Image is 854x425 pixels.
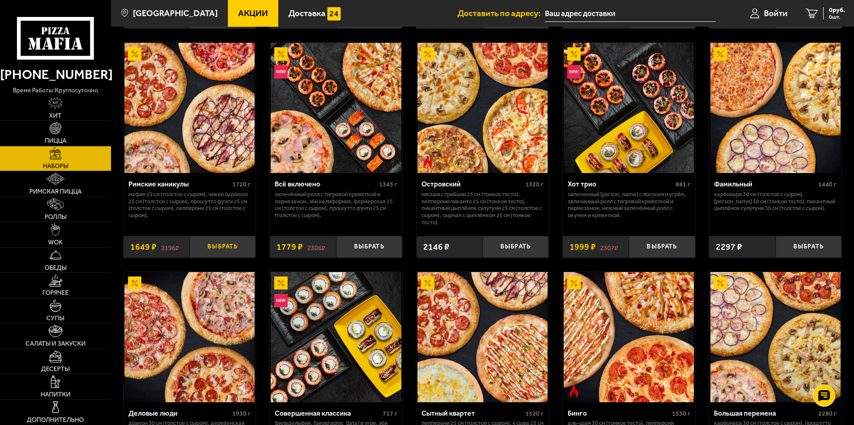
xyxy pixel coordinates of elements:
span: 0 руб. [829,7,845,13]
a: АкционныйСытный квартет [417,272,549,402]
input: Ваш адрес доставки [545,5,716,22]
img: Островский [417,43,548,173]
p: Запечённый ролл с тигровой креветкой и пармезаном, Эби Калифорния, Фермерская 25 см (толстое с сы... [275,191,397,219]
span: Акции [238,9,268,17]
s: 2306 ₽ [307,243,325,252]
span: Напитки [41,392,70,398]
span: Хит [49,113,62,119]
a: АкционныйОстрое блюдоОстровский [417,43,549,173]
div: Хот трио [568,180,673,188]
a: АкционныйБольшая перемена [709,272,842,402]
span: Горячее [42,290,69,296]
img: Новинка [567,65,581,78]
span: Доставка [289,9,326,17]
p: Запеченный [PERSON_NAME] с лососем и угрём, Запечённый ролл с тигровой креветкой и пармезаном, Не... [568,191,690,219]
span: Наборы [43,163,68,169]
img: Акционный [714,276,727,290]
span: 2146 ₽ [423,243,450,252]
a: АкционныйНовинкаСовершенная классика [270,272,402,402]
span: WOK [48,239,63,246]
span: 1999 ₽ [569,243,596,252]
span: Римская пицца [29,189,82,195]
button: Выбрать [776,236,842,258]
img: Сытный квартет [417,272,548,402]
img: Бинго [564,272,694,402]
span: 2280 г [818,410,837,417]
span: 1779 ₽ [276,243,303,252]
div: Сытный квартет [421,409,524,417]
span: Обеды [45,265,66,271]
a: АкционныйНовинкаВсё включено [270,43,402,173]
s: 2196 ₽ [161,243,179,252]
img: Акционный [274,276,288,290]
span: 1440 г [818,181,837,188]
img: Новинка [274,294,288,307]
div: Совершенная классика [275,409,380,417]
a: АкционныйОстрое блюдоБинго [563,272,695,402]
img: Акционный [421,47,434,61]
span: Доставить по адресу: [458,9,545,17]
span: 2297 ₽ [716,243,742,252]
span: 1520 г [525,410,544,417]
img: Новинка [274,65,288,78]
p: Карбонара 30 см (толстое с сыром), [PERSON_NAME] 30 см (тонкое тесто), Пикантный цыплёнок сулугун... [714,191,837,212]
img: Акционный [421,276,434,290]
img: 15daf4d41897b9f0e9f617042186c801.svg [327,7,341,21]
img: Акционный [128,47,141,61]
a: АкционныйРимские каникулы [124,43,256,173]
img: Акционный [714,47,727,61]
div: Большая перемена [714,409,816,417]
div: Бинго [568,409,670,417]
div: Фамильный [714,180,816,188]
img: Акционный [274,47,288,61]
span: 881 г [676,181,690,188]
span: Дополнительно [27,417,84,423]
span: 1345 г [379,181,397,188]
div: Всё включено [275,180,377,188]
img: Акционный [567,47,581,61]
div: Деловые люди [128,409,231,417]
span: 1720 г [232,181,251,188]
span: 1530 г [672,410,690,417]
span: Войти [764,9,788,17]
p: Мафия 25 см (толстое с сыром), Чикен Барбекю 25 см (толстое с сыром), Прошутто Фунги 25 см (толст... [128,191,251,219]
img: Деловые люди [124,272,255,402]
img: Акционный [128,276,141,290]
img: Острое блюдо [421,156,434,169]
div: Островский [421,180,524,188]
div: Римские каникулы [128,180,231,188]
button: Выбрать [483,236,549,258]
span: Салаты и закуски [25,341,86,347]
span: 1930 г [232,410,251,417]
p: Мясная с грибами 25 см (тонкое тесто), Пепперони Пиканто 25 см (тонкое тесто), Пикантный цыплёнок... [421,191,544,227]
a: АкционныйНовинкаХот трио [563,43,695,173]
button: Выбрать [190,236,256,258]
span: Десерты [41,366,70,372]
span: 0 шт. [829,14,845,20]
span: Супы [46,315,64,322]
img: Острое блюдо [567,384,581,398]
img: Большая перемена [710,272,841,402]
span: Пицца [45,138,66,144]
img: Римские каникулы [124,43,255,173]
img: Хот трио [564,43,694,173]
s: 2307 ₽ [600,243,618,252]
img: Акционный [567,276,581,290]
img: Фамильный [710,43,841,173]
a: АкционныйДеловые люди [124,272,256,402]
img: Совершенная классика [271,272,401,402]
button: Выбрать [629,236,695,258]
span: Роллы [45,214,66,220]
span: 1649 ₽ [130,243,157,252]
img: Всё включено [271,43,401,173]
span: 1320 г [525,181,544,188]
a: АкционныйФамильный [709,43,842,173]
span: [GEOGRAPHIC_DATA] [133,9,218,17]
span: 717 г [383,410,397,417]
button: Выбрать [336,236,402,258]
